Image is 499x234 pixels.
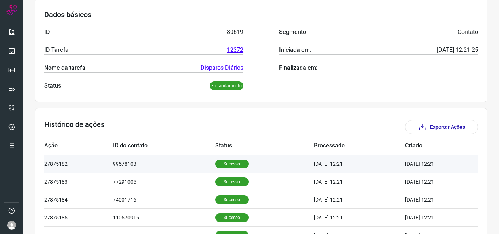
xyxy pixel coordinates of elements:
[405,208,456,226] td: [DATE] 12:21
[279,28,306,37] p: Segmento
[314,173,405,191] td: [DATE] 12:21
[113,155,215,173] td: 99578103
[405,120,478,134] button: Exportar Ações
[44,120,104,134] h3: Histórico de ações
[314,191,405,208] td: [DATE] 12:21
[113,208,215,226] td: 110570916
[314,137,405,155] td: Processado
[44,10,478,19] h3: Dados básicos
[215,213,249,222] p: Sucesso
[215,195,249,204] p: Sucesso
[458,28,478,37] p: Contato
[314,155,405,173] td: [DATE] 12:21
[215,137,314,155] td: Status
[44,81,61,90] p: Status
[44,155,113,173] td: 27875182
[227,28,243,37] p: 80619
[279,46,311,54] p: Iniciada em:
[405,191,456,208] td: [DATE] 12:21
[44,28,50,37] p: ID
[405,155,456,173] td: [DATE] 12:21
[474,64,478,72] p: ---
[279,64,317,72] p: Finalizada em:
[6,4,17,15] img: Logo
[44,64,85,72] p: Nome da tarefa
[44,137,113,155] td: Ação
[405,173,456,191] td: [DATE] 12:21
[227,46,243,54] a: 12372
[44,191,113,208] td: 27875184
[44,208,113,226] td: 27875185
[215,177,249,186] p: Sucesso
[113,137,215,155] td: ID do contato
[113,173,215,191] td: 77291005
[44,173,113,191] td: 27875183
[210,81,243,90] p: Em andamento
[437,46,478,54] p: [DATE] 12:21:25
[215,160,249,168] p: Sucesso
[314,208,405,226] td: [DATE] 12:21
[405,137,456,155] td: Criado
[44,46,69,54] p: ID Tarefa
[7,221,16,230] img: avatar-user-boy.jpg
[201,64,243,72] a: Disparos Diários
[113,191,215,208] td: 74001716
